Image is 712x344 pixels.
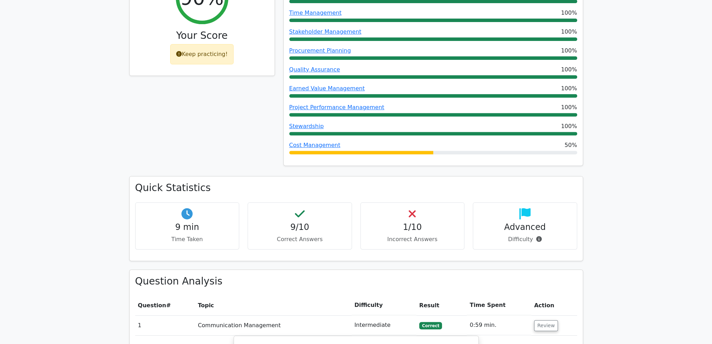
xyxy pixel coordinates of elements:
div: Keep practicing! [170,44,234,64]
p: Difficulty [479,235,571,244]
a: Cost Management [289,142,340,148]
span: 100% [561,65,577,74]
td: 0:59 min. [467,315,531,335]
a: Time Management [289,9,342,16]
p: Incorrect Answers [366,235,459,244]
span: 100% [561,9,577,17]
h3: Your Score [135,30,269,42]
td: Intermediate [352,315,416,335]
span: 50% [565,141,577,149]
span: 100% [561,122,577,131]
a: Quality Assurance [289,66,340,73]
span: 100% [561,28,577,36]
th: # [135,295,195,315]
th: Topic [195,295,352,315]
th: Difficulty [352,295,416,315]
a: Stewardship [289,123,324,129]
h4: 1/10 [366,222,459,232]
h3: Question Analysis [135,275,577,287]
p: Correct Answers [254,235,346,244]
h4: Advanced [479,222,571,232]
span: 100% [561,103,577,112]
a: Earned Value Management [289,85,365,92]
td: 1 [135,315,195,335]
th: Result [416,295,467,315]
button: Review [534,320,558,331]
h4: 9 min [141,222,234,232]
h3: Quick Statistics [135,182,577,194]
h4: 9/10 [254,222,346,232]
td: Communication Management [195,315,352,335]
span: 100% [561,47,577,55]
th: Time Spent [467,295,531,315]
a: Stakeholder Management [289,28,361,35]
span: Question [138,302,166,309]
a: Project Performance Management [289,104,385,111]
a: Procurement Planning [289,47,351,54]
p: Time Taken [141,235,234,244]
span: 100% [561,84,577,93]
span: Correct [419,322,442,329]
th: Action [531,295,577,315]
